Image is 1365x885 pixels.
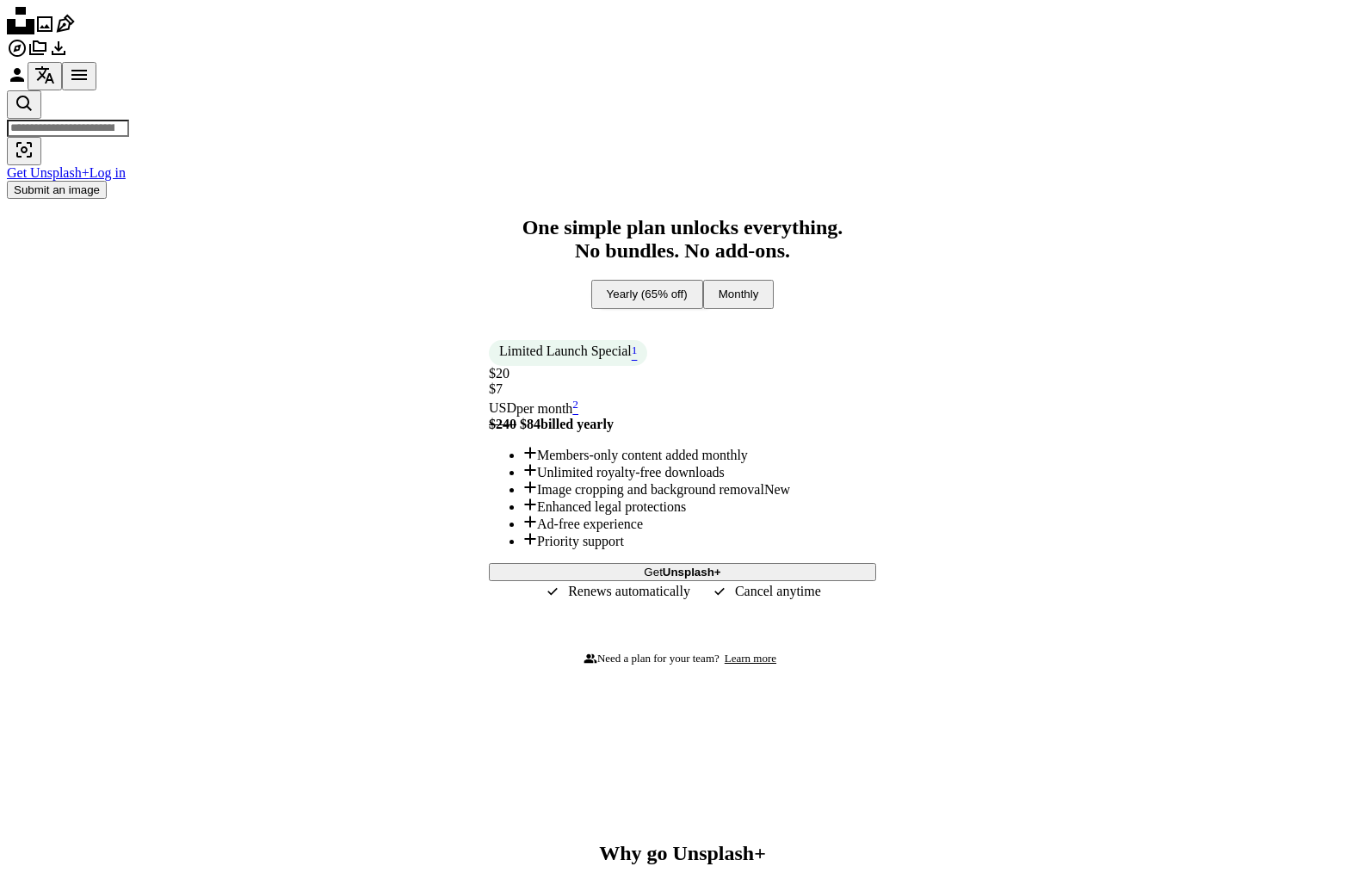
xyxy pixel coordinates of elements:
li: Unlimited royalty-free downloads [523,463,876,480]
button: Language [28,62,62,90]
div: Need a plan for your team? [584,652,720,665]
strong: Unsplash+ [663,566,721,579]
li: Ad-free experience [523,515,876,532]
button: Search Unsplash [7,90,41,119]
span: $20 [489,366,510,381]
a: Home — Unsplash [7,22,34,37]
div: Renews automatically [544,581,690,602]
button: Visual search [7,137,41,165]
a: 1 [628,343,641,362]
button: Menu [62,62,96,90]
li: Members-only content added monthly [523,446,876,463]
a: Photos [34,22,55,37]
sup: 2 [572,397,578,410]
a: Learn more [720,647,781,671]
form: Find visuals sitewide [7,90,1358,165]
span: USD [489,401,516,416]
div: $7 [489,366,876,397]
a: Download History [48,46,69,61]
a: Log in [90,165,126,180]
h2: One simple plan unlocks everything. No bundles. No add-ons. [7,216,1358,263]
div: Cancel anytime [711,581,821,602]
div: $84 billed yearly [489,417,876,432]
button: Submit an image [7,181,107,199]
a: Get Unsplash+ [7,165,90,180]
button: GetUnsplash+ [489,563,876,581]
li: Enhanced legal protections [523,498,876,515]
h2: Why go Unsplash+ [7,842,1358,865]
div: Limited Launch Special [489,340,647,366]
li: Image cropping and background removal [523,480,876,498]
a: Log in / Sign up [7,73,28,88]
li: Priority support [523,532,876,549]
button: Yearly (65% off) [591,280,703,309]
span: $240 [489,417,516,431]
a: Collections [28,46,48,61]
span: per month [516,401,578,416]
span: New [764,482,790,497]
button: Monthly [703,280,775,309]
a: Illustrations [55,22,76,37]
a: 2 [569,401,582,416]
sup: 1 [632,343,638,356]
a: Explore [7,46,28,61]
